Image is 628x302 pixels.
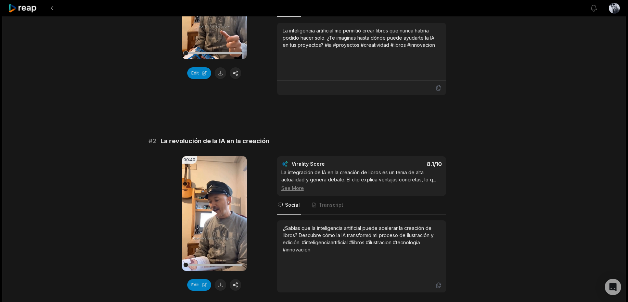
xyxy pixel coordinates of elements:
span: Transcript [319,202,343,208]
div: See More [281,184,442,192]
span: La revolución de la IA en la creación [161,136,269,146]
div: La integración de IA en la creación de libros es un tema de alta actualidad y genera debate. El c... [281,169,442,192]
video: Your browser does not support mp4 format. [182,156,247,271]
span: # 2 [149,136,156,146]
nav: Tabs [277,196,446,215]
div: ¿Sabías que la inteligencia artificial puede acelerar la creación de libros? Descubre cómo la IA ... [283,224,440,253]
div: Open Intercom Messenger [605,279,621,295]
button: Edit [187,67,211,79]
div: Virality Score [292,161,365,167]
button: Edit [187,279,211,291]
span: Social [285,202,300,208]
div: 8.1 /10 [368,161,442,167]
div: La inteligencia artificial me permitió crear libros que nunca habría podido hacer solo. ¿Te imagi... [283,27,440,49]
